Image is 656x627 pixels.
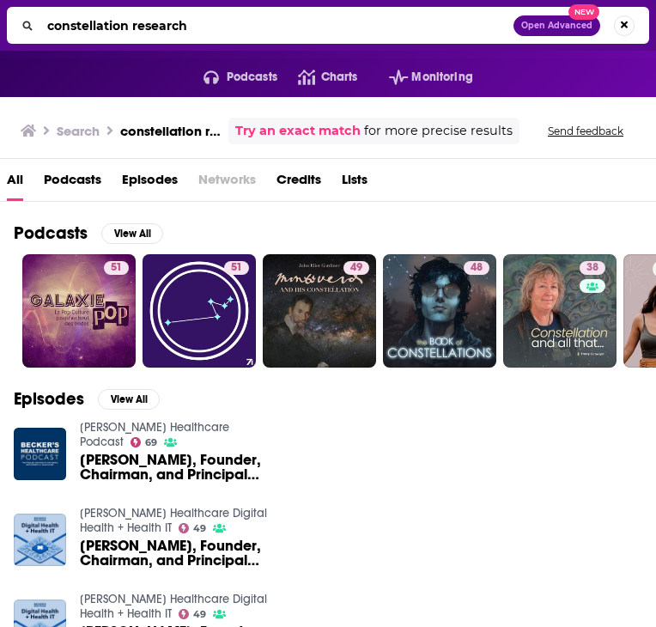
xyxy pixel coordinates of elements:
a: Credits [276,166,321,201]
a: All [7,166,23,201]
h2: Episodes [14,388,84,410]
img: Ray Wang, Founder, Chairman, and Principal Analyst at Constellation Research [14,428,66,480]
a: 48 [383,254,496,368]
h3: constellation research [120,123,222,139]
span: [PERSON_NAME], Founder, Chairman, and Principal Analyst at Constellation Research [80,539,276,568]
span: 49 [350,259,362,277]
span: 48 [471,259,483,277]
button: View All [98,389,160,410]
span: New [568,4,599,21]
a: Lists [342,166,367,201]
button: Open AdvancedNew [513,15,600,36]
a: Becker’s Healthcare Digital Health + Health IT [80,506,267,535]
button: open menu [183,64,277,91]
span: Monitoring [411,65,472,89]
button: View All [101,223,163,244]
a: 51 [22,254,136,368]
span: Open Advanced [521,21,592,30]
h3: Search [57,123,100,139]
a: 51 [224,261,249,275]
a: 38 [580,261,605,275]
a: Becker’s Healthcare Podcast [80,420,229,449]
a: 49 [179,609,207,619]
img: Ray Wang, Founder, Chairman, and Principal Analyst at Constellation Research [14,514,66,566]
a: PodcastsView All [14,222,163,244]
button: open menu [368,64,473,91]
a: 49 [179,523,207,533]
span: 51 [231,259,242,277]
a: Episodes [122,166,178,201]
span: 38 [586,259,598,277]
a: 69 [131,437,158,447]
button: Send feedback [543,124,629,138]
span: 69 [145,439,157,447]
a: 49 [263,254,376,368]
a: 51 [143,254,256,368]
a: Charts [277,64,357,91]
a: 51 [104,261,129,275]
span: Podcasts [227,65,277,89]
a: 49 [343,261,369,275]
input: Search podcasts, credits, & more... [40,12,513,40]
a: 48 [464,261,489,275]
span: Charts [321,65,358,89]
h2: Podcasts [14,222,88,244]
div: Search podcasts, credits, & more... [7,7,649,44]
span: [PERSON_NAME], Founder, Chairman, and Principal Analyst at Constellation Research [80,453,276,482]
a: Becker’s Healthcare Digital Health + Health IT [80,592,267,621]
span: for more precise results [364,121,513,141]
span: 51 [111,259,122,277]
a: 38 [503,254,617,368]
span: 49 [193,525,206,533]
a: Try an exact match [235,121,361,141]
a: Ray Wang, Founder, Chairman, and Principal Analyst at Constellation Research [80,539,276,568]
span: 49 [193,611,206,618]
a: EpisodesView All [14,388,160,410]
a: Ray Wang, Founder, Chairman, and Principal Analyst at Constellation Research [80,453,276,482]
a: Podcasts [44,166,101,201]
span: Networks [198,166,256,201]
